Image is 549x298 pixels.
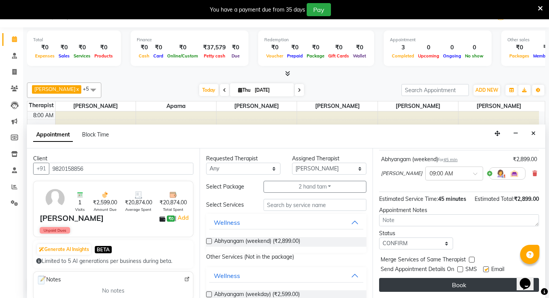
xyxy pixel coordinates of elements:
[264,53,285,59] span: Voucher
[55,101,136,111] span: [PERSON_NAME]
[33,37,115,43] div: Total
[75,207,85,212] span: Visits
[264,181,366,193] button: 2 hand tam
[378,101,458,111] span: [PERSON_NAME]
[441,53,463,59] span: Ongoing
[214,237,300,247] span: Abhyangam (weekend) (₹2,899.00)
[175,213,190,222] span: |
[305,43,326,52] div: ₹0
[307,3,331,16] button: Pay
[217,101,297,111] span: [PERSON_NAME]
[401,84,469,96] input: Search Appointment
[37,275,61,285] span: Notes
[463,53,485,59] span: No show
[236,87,252,93] span: Thu
[49,163,193,175] input: Search by Name/Mobile/Email/Code
[137,37,242,43] div: Finance
[507,53,531,59] span: Packages
[465,265,477,275] span: SMS
[92,53,115,59] span: Products
[416,43,441,52] div: 0
[381,170,422,177] span: [PERSON_NAME]
[57,53,72,59] span: Sales
[252,84,291,96] input: 2025-09-04
[57,43,72,52] div: ₹0
[34,86,76,92] span: [PERSON_NAME]
[125,199,152,207] span: ₹20,874.00
[441,43,463,52] div: 0
[214,271,240,280] div: Wellness
[102,287,124,295] span: No notes
[381,265,454,275] span: Send Appointment Details On
[200,43,229,52] div: ₹37,579
[292,155,366,163] div: Assigned Therapist
[125,207,151,212] span: Average Spent
[72,43,92,52] div: ₹0
[528,128,539,140] button: Close
[206,155,280,163] div: Requested Therapist
[381,256,466,265] span: Merge Services of Same Therapist
[438,157,458,162] small: for
[92,43,115,52] div: ₹0
[351,43,368,52] div: ₹0
[76,86,79,92] a: x
[438,195,466,202] span: 45 minutes
[165,53,200,59] span: Online/Custom
[83,86,95,92] span: +5
[326,43,351,52] div: ₹0
[496,169,505,178] img: Hairdresser.png
[214,218,240,227] div: Wellness
[200,201,257,209] div: Select Services
[390,43,416,52] div: 3
[151,43,165,52] div: ₹0
[475,87,498,93] span: ADD NEW
[163,207,183,212] span: Total Spent
[514,195,539,202] span: ₹2,899.00
[32,111,55,120] div: 8:00 AM
[33,43,57,52] div: ₹0
[264,37,368,43] div: Redemption
[513,155,537,163] div: ₹2,899.00
[78,199,81,207] span: 1
[137,43,151,52] div: ₹0
[297,101,377,111] span: [PERSON_NAME]
[230,53,242,59] span: Due
[33,128,73,142] span: Appointment
[458,101,539,111] span: [PERSON_NAME]
[167,216,175,222] span: ₹0
[199,84,218,96] span: Today
[381,155,458,163] div: Abhyangam (weekend)
[37,244,91,255] button: Generate AI Insights
[351,53,368,59] span: Wallet
[379,229,453,237] div: Status
[491,265,504,275] span: Email
[379,195,438,202] span: Estimated Service Time:
[137,53,151,59] span: Cash
[475,195,514,202] span: Estimated Total:
[463,43,485,52] div: 0
[176,213,190,222] a: Add
[165,43,200,52] div: ₹0
[264,43,285,52] div: ₹0
[72,53,92,59] span: Services
[390,53,416,59] span: Completed
[159,199,187,207] span: ₹20,874.00
[305,53,326,59] span: Package
[93,199,117,207] span: ₹2,599.00
[209,216,363,229] button: Wellness
[33,163,49,175] button: +91
[33,155,193,163] div: Client
[33,53,57,59] span: Expenses
[507,43,531,52] div: ₹0
[379,278,539,292] button: Book
[36,257,190,265] div: Limited to 5 AI generations per business during beta.
[379,206,539,214] div: Appointment Notes
[40,227,70,234] span: Unpaid Dues
[200,183,257,191] div: Select Package
[202,53,227,59] span: Petty cash
[27,101,55,109] div: Therapist
[206,253,366,261] p: Other Services (Not in the package)
[95,246,112,253] span: BETA
[94,207,116,212] span: Amount Due
[510,169,519,178] img: Interior.png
